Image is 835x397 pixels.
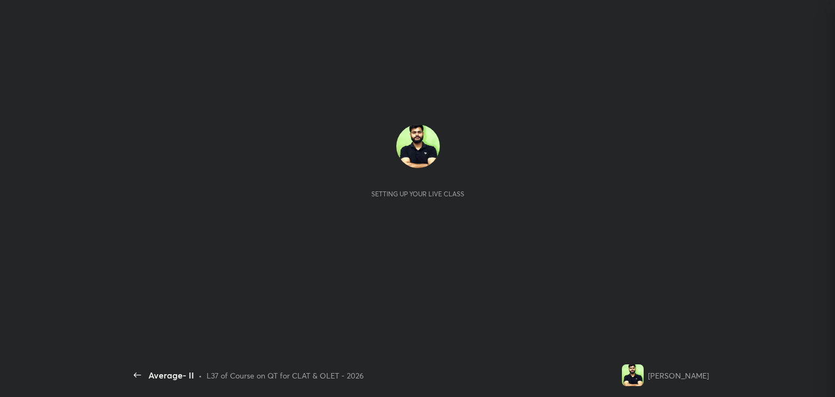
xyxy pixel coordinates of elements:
div: • [198,370,202,381]
div: Average- II [148,369,194,382]
div: L37 of Course on QT for CLAT & OLET - 2026 [207,370,364,381]
img: 6f4578c4c6224cea84386ccc78b3bfca.jpg [622,364,644,386]
img: 6f4578c4c6224cea84386ccc78b3bfca.jpg [396,125,440,168]
div: [PERSON_NAME] [648,370,709,381]
div: Setting up your live class [371,190,464,198]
